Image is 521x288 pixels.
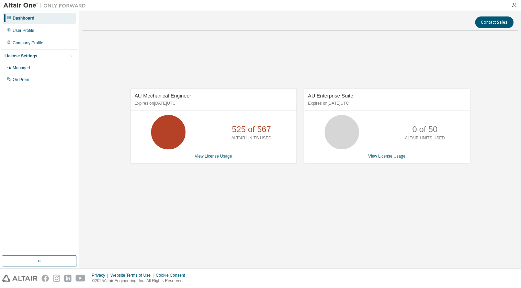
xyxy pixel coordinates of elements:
[135,101,291,106] p: Expires on [DATE] UTC
[156,273,189,278] div: Cookie Consent
[232,124,271,135] p: 525 of 567
[13,40,43,46] div: Company Profile
[4,53,37,59] div: License Settings
[13,15,34,21] div: Dashboard
[308,101,464,106] p: Expires on [DATE] UTC
[412,124,437,135] p: 0 of 50
[195,154,232,159] a: View License Usage
[110,273,156,278] div: Website Terms of Use
[368,154,406,159] a: View License Usage
[92,273,110,278] div: Privacy
[53,275,60,282] img: instagram.svg
[2,275,37,282] img: altair_logo.svg
[76,275,86,282] img: youtube.svg
[64,275,71,282] img: linkedin.svg
[42,275,49,282] img: facebook.svg
[231,135,271,141] p: ALTAIR UNITS USED
[405,135,445,141] p: ALTAIR UNITS USED
[135,93,191,99] span: AU Mechanical Engineer
[13,28,34,33] div: User Profile
[92,278,189,284] p: © 2025 Altair Engineering, Inc. All Rights Reserved.
[3,2,89,9] img: Altair One
[13,65,30,71] div: Managed
[13,77,29,82] div: On Prem
[475,16,513,28] button: Contact Sales
[308,93,353,99] span: AU Enterprise Suite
